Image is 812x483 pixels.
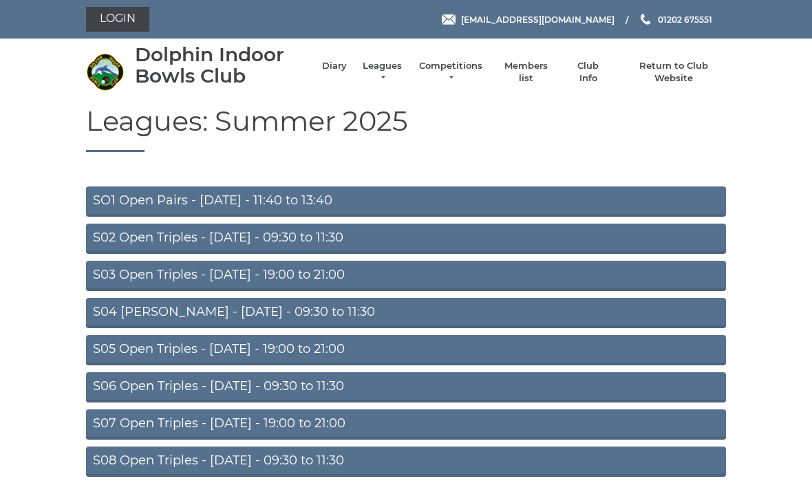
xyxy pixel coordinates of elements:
[135,44,308,87] div: Dolphin Indoor Bowls Club
[86,53,124,91] img: Dolphin Indoor Bowls Club
[641,14,650,25] img: Phone us
[86,372,726,402] a: S06 Open Triples - [DATE] - 09:30 to 11:30
[442,13,615,26] a: Email [EMAIL_ADDRESS][DOMAIN_NAME]
[497,60,554,85] a: Members list
[622,60,726,85] a: Return to Club Website
[568,60,608,85] a: Club Info
[86,409,726,440] a: S07 Open Triples - [DATE] - 19:00 to 21:00
[639,13,712,26] a: Phone us 01202 675551
[86,106,726,152] h1: Leagues: Summer 2025
[658,14,712,24] span: 01202 675551
[322,60,347,72] a: Diary
[86,298,726,328] a: S04 [PERSON_NAME] - [DATE] - 09:30 to 11:30
[86,186,726,217] a: SO1 Open Pairs - [DATE] - 11:40 to 13:40
[86,7,149,32] a: Login
[361,60,404,85] a: Leagues
[86,447,726,477] a: S08 Open Triples - [DATE] - 09:30 to 11:30
[86,335,726,365] a: S05 Open Triples - [DATE] - 19:00 to 21:00
[86,261,726,291] a: S03 Open Triples - [DATE] - 19:00 to 21:00
[442,14,456,25] img: Email
[461,14,615,24] span: [EMAIL_ADDRESS][DOMAIN_NAME]
[86,224,726,254] a: S02 Open Triples - [DATE] - 09:30 to 11:30
[418,60,484,85] a: Competitions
